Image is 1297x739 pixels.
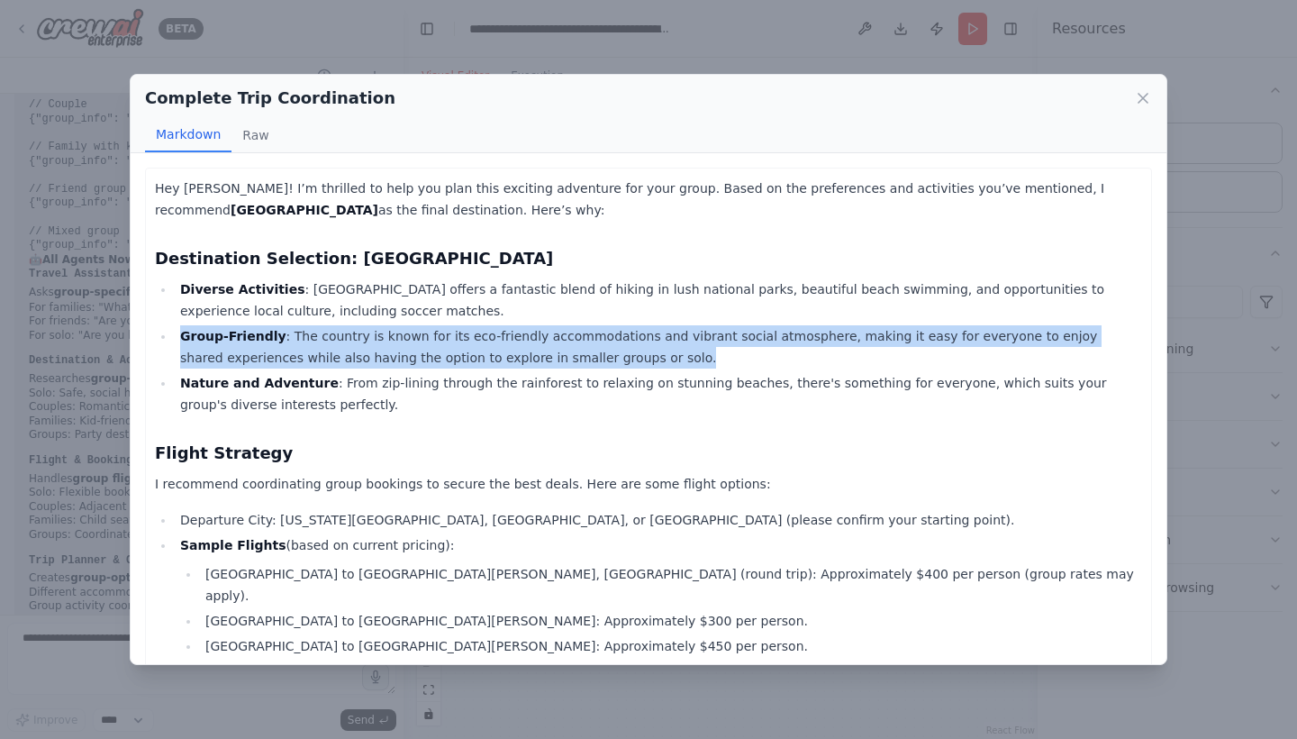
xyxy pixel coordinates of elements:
h3: Destination Selection: [GEOGRAPHIC_DATA] [155,246,1142,271]
li: : The country is known for its eco-friendly accommodations and vibrant social atmosphere, making ... [175,325,1142,369]
strong: Group-Friendly [180,329,286,343]
li: (based on current pricing): [175,534,1142,657]
p: I recommend coordinating group bookings to secure the best deals. Here are some flight options: [155,473,1142,495]
li: : [GEOGRAPHIC_DATA] offers a fantastic blend of hiking in lush national parks, beautiful beach sw... [175,278,1142,322]
strong: Sample Flights [180,538,286,552]
h2: Complete Trip Coordination [145,86,395,111]
li: [GEOGRAPHIC_DATA] to [GEOGRAPHIC_DATA][PERSON_NAME]: Approximately $300 per person. [200,610,1142,632]
button: Markdown [145,118,231,152]
li: : From zip-lining through the rainforest to relaxing on stunning beaches, there's something for e... [175,372,1142,415]
h3: Flight Strategy [155,441,1142,466]
li: [GEOGRAPHIC_DATA] to [GEOGRAPHIC_DATA][PERSON_NAME]: Approximately $450 per person. [200,635,1142,657]
p: Hey [PERSON_NAME]! I’m thrilled to help you plan this exciting adventure for your group. Based on... [155,178,1142,221]
strong: Diverse Activities [180,282,305,297]
li: [GEOGRAPHIC_DATA] to [GEOGRAPHIC_DATA][PERSON_NAME], [GEOGRAPHIC_DATA] (round trip): Approximatel... [200,563,1142,607]
strong: Nature and Adventure [180,376,339,390]
button: Raw [231,118,279,152]
li: Departure City: [US_STATE][GEOGRAPHIC_DATA], [GEOGRAPHIC_DATA], or [GEOGRAPHIC_DATA] (please conf... [175,509,1142,531]
strong: [GEOGRAPHIC_DATA] [231,203,378,217]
